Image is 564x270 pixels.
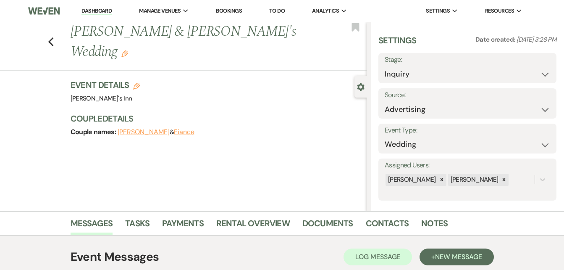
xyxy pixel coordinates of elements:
[312,7,339,15] span: Analytics
[385,54,550,66] label: Stage:
[366,217,409,235] a: Contacts
[216,7,242,14] a: Bookings
[420,249,493,265] button: +New Message
[28,2,60,20] img: Weven Logo
[386,174,437,186] div: [PERSON_NAME]
[302,217,353,235] a: Documents
[435,252,482,261] span: New Message
[71,217,113,235] a: Messages
[448,174,500,186] div: [PERSON_NAME]
[162,217,204,235] a: Payments
[71,94,132,103] span: [PERSON_NAME]'s Inn
[71,113,358,124] h3: Couple Details
[421,217,448,235] a: Notes
[355,252,400,261] span: Log Message
[357,82,365,90] button: Close lead details
[118,128,194,136] span: &
[121,50,128,57] button: Edit
[385,124,550,137] label: Event Type:
[344,249,412,265] button: Log Message
[385,89,550,101] label: Source:
[385,159,550,172] label: Assigned Users:
[378,34,417,53] h3: Settings
[475,35,517,44] span: Date created:
[71,127,118,136] span: Couple names:
[485,7,514,15] span: Resources
[269,7,285,14] a: To Do
[71,248,159,266] h1: Event Messages
[174,129,194,135] button: Fiance
[118,129,170,135] button: [PERSON_NAME]
[216,217,290,235] a: Rental Overview
[139,7,181,15] span: Manage Venues
[125,217,150,235] a: Tasks
[81,7,112,15] a: Dashboard
[71,79,140,91] h3: Event Details
[71,22,304,62] h1: [PERSON_NAME] & [PERSON_NAME]'s Wedding
[517,35,556,44] span: [DATE] 3:28 PM
[426,7,450,15] span: Settings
